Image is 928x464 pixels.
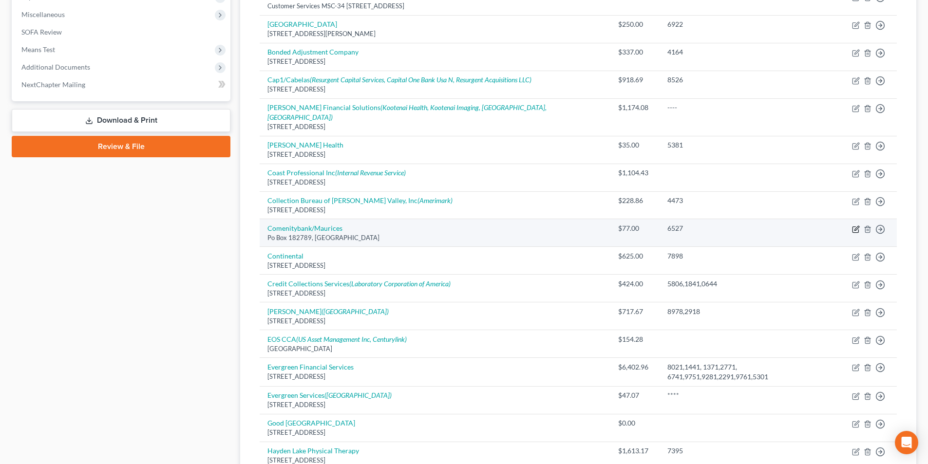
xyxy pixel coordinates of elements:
div: 5381 [667,140,836,150]
div: [STREET_ADDRESS] [267,316,602,326]
div: $1,104.43 [618,168,652,178]
div: [STREET_ADDRESS] [267,122,602,131]
a: [PERSON_NAME] Health [267,141,343,149]
div: $625.00 [618,251,652,261]
i: (Kootenai Health, Kootenai Imaging, [GEOGRAPHIC_DATA], [GEOGRAPHIC_DATA]) [267,103,547,121]
div: $1,174.08 [618,103,652,112]
div: 5806,1841,0644 [667,279,836,289]
div: $35.00 [618,140,652,150]
a: Bonded Adjustment Company [267,48,359,56]
div: $918.69 [618,75,652,85]
div: [STREET_ADDRESS] [267,289,602,298]
span: Additional Documents [21,63,90,71]
div: $228.86 [618,196,652,205]
i: (US Asset Management Inc, Centurylink) [296,335,407,343]
a: Download & Print [12,109,230,132]
i: (Laboratory Corporation of America) [349,279,451,288]
i: ([GEOGRAPHIC_DATA]) [324,391,392,399]
div: $250.00 [618,19,652,29]
span: Miscellaneous [21,10,65,19]
div: $77.00 [618,223,652,233]
i: ([GEOGRAPHIC_DATA]) [322,307,389,316]
a: Good [GEOGRAPHIC_DATA] [267,419,355,427]
div: $337.00 [618,47,652,57]
div: $47.07 [618,390,652,400]
div: $6,402.96 [618,362,652,372]
div: [GEOGRAPHIC_DATA] [267,344,602,353]
a: SOFA Review [14,23,230,41]
span: SOFA Review [21,28,62,36]
div: $0.00 [618,418,652,428]
a: Comenitybank/Maurices [267,224,342,232]
div: 7898 [667,251,836,261]
div: $424.00 [618,279,652,289]
div: [STREET_ADDRESS] [267,372,602,381]
a: [PERSON_NAME] Financial Solutions(Kootenai Health, Kootenai Imaging, [GEOGRAPHIC_DATA], [GEOGRAPH... [267,103,547,121]
a: Hayden Lake Physical Therapy [267,446,359,455]
a: [GEOGRAPHIC_DATA] [267,20,337,28]
div: [STREET_ADDRESS] [267,57,602,66]
div: 4473 [667,196,836,205]
div: [STREET_ADDRESS] [267,205,602,215]
a: Evergreen Financial Services [267,363,354,371]
div: 4164 [667,47,836,57]
div: 7395 [667,446,836,456]
a: Coast Professional Inc(Internal Revenue Service) [267,168,406,177]
div: [STREET_ADDRESS] [267,178,602,187]
div: $1,613.17 [618,446,652,456]
span: NextChapter Mailing [21,80,85,89]
i: (Amerimark) [417,196,453,204]
div: $154.28 [618,334,652,344]
div: [STREET_ADDRESS] [267,85,602,94]
a: Credit Collections Services(Laboratory Corporation of America) [267,279,451,288]
div: [STREET_ADDRESS][PERSON_NAME] [267,29,602,38]
div: ---- [667,103,836,112]
div: Po Box 182789, [GEOGRAPHIC_DATA] [267,233,602,242]
div: [STREET_ADDRESS] [267,400,602,409]
a: NextChapter Mailing [14,76,230,93]
a: EOS CCA(US Asset Management Inc, Centurylink) [267,335,407,343]
a: Review & File [12,136,230,157]
div: 6527 [667,223,836,233]
a: Evergreen Services([GEOGRAPHIC_DATA]) [267,391,392,399]
a: Cap1/Cabelas(Resurgent Capital Services, Capital One Bank Usa N, Resurgent Acquisitions LLC) [267,75,531,84]
div: Customer Services MSC-34 [STREET_ADDRESS] [267,1,602,11]
a: Continental [267,252,303,260]
a: [PERSON_NAME]([GEOGRAPHIC_DATA]) [267,307,389,316]
i: (Resurgent Capital Services, Capital One Bank Usa N, Resurgent Acquisitions LLC) [310,75,531,84]
div: 8526 [667,75,836,85]
div: 6922 [667,19,836,29]
div: 8978,2918 [667,307,836,316]
a: Collection Bureau of [PERSON_NAME] Valley, Inc(Amerimark) [267,196,453,204]
div: $717.67 [618,307,652,316]
div: [STREET_ADDRESS] [267,428,602,437]
div: [STREET_ADDRESS] [267,150,602,159]
span: Means Test [21,45,55,54]
div: [STREET_ADDRESS] [267,261,602,270]
div: 8021,1441, 1371,2771, 6741,9751,9281,2291,9761,5301 [667,362,836,382]
div: Open Intercom Messenger [895,431,918,454]
i: (Internal Revenue Service) [335,168,406,177]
